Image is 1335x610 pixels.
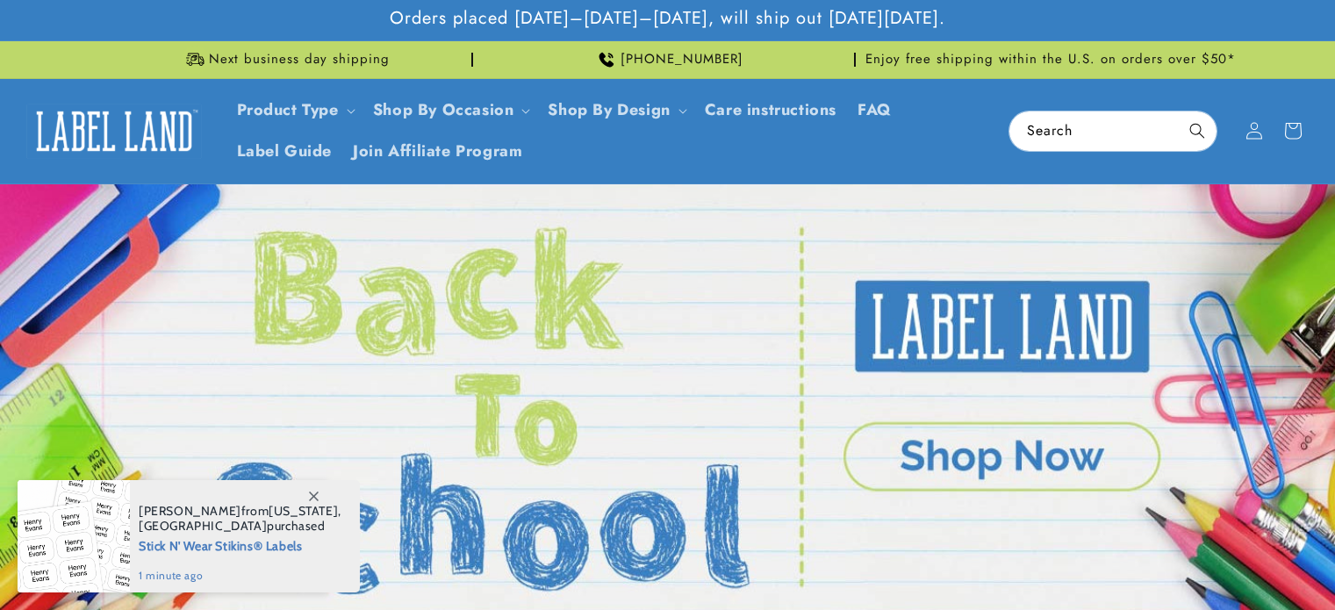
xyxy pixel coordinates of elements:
span: Stick N' Wear Stikins® Labels [139,534,341,556]
a: Label Land [20,97,209,165]
div: Announcement [97,41,473,78]
span: from , purchased [139,504,341,534]
span: [PHONE_NUMBER] [621,51,743,68]
a: Shop By Design [548,98,670,121]
span: FAQ [858,100,892,120]
span: Orders placed [DATE]–[DATE]–[DATE], will ship out [DATE][DATE]. [390,7,945,30]
div: Announcement [863,41,1238,78]
summary: Shop By Design [537,90,693,131]
a: Join Affiliate Program [342,131,533,172]
span: [PERSON_NAME] [139,503,241,519]
span: [US_STATE] [269,503,338,519]
span: Care instructions [705,100,836,120]
button: Search [1178,111,1217,150]
a: Product Type [237,98,339,121]
span: 1 minute ago [139,568,341,584]
a: FAQ [847,90,902,131]
summary: Product Type [226,90,362,131]
summary: Shop By Occasion [362,90,538,131]
img: Label Land [26,104,202,158]
a: Label Guide [226,131,343,172]
span: Next business day shipping [209,51,390,68]
div: Announcement [480,41,856,78]
span: [GEOGRAPHIC_DATA] [139,518,267,534]
span: Label Guide [237,141,333,161]
span: Join Affiliate Program [353,141,522,161]
span: Enjoy free shipping within the U.S. on orders over $50* [865,51,1236,68]
span: Shop By Occasion [373,100,514,120]
a: Care instructions [694,90,847,131]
